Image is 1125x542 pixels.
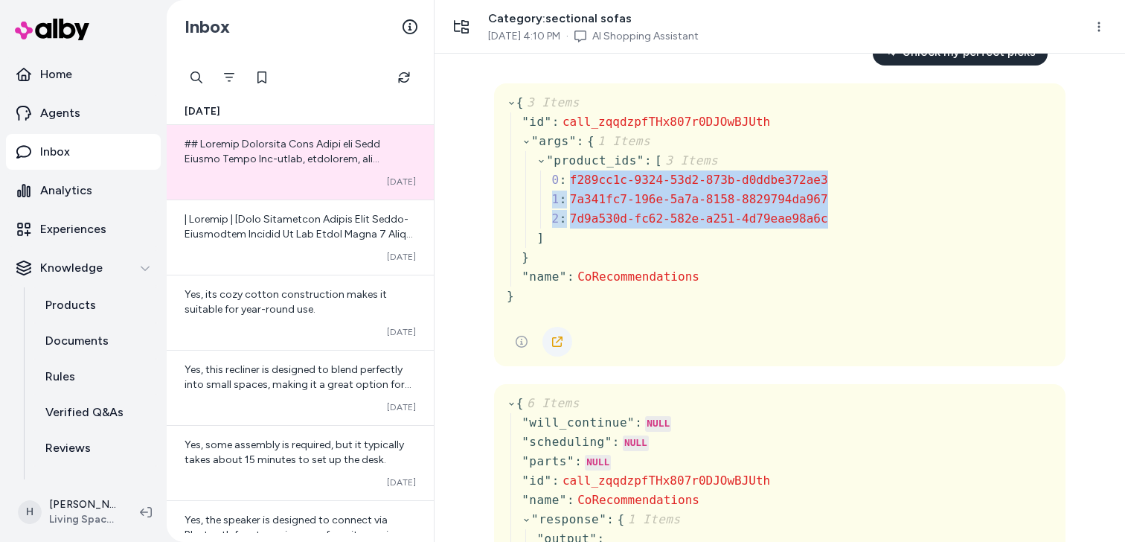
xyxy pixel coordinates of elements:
span: Living Spaces [49,512,116,527]
span: CoRecommendations [577,270,699,284]
p: Agents [40,104,80,122]
a: Home [6,57,161,92]
p: Knowledge [40,259,103,277]
p: Inbox [40,143,70,161]
span: f289cc1c-9324-53d2-873b-d0ddbe372ae3 [570,173,828,187]
span: 7a341fc7-196e-5a7a-8158-8829794da967 [570,192,828,206]
div: : [567,268,574,286]
div: : [560,191,567,208]
div: NULL [645,416,671,433]
div: : [567,491,574,509]
a: Verified Q&As [31,395,161,430]
div: : [635,414,642,432]
span: 1 [552,192,560,206]
span: [DATE] 4:10 PM [488,29,560,44]
span: " args " [531,134,577,148]
a: | Loremip | [Dolo Sitametcon Adipis Elit Seddo-Eiusmodtem Incidid Ut Lab Etdol Magna 7 Aliqu Eni]... [167,200,434,275]
span: Category: sectional sofas [488,10,699,28]
p: Experiences [40,220,106,238]
span: { [516,95,580,109]
a: Rules [31,359,161,395]
span: } [507,289,514,303]
div: NULL [623,436,649,452]
span: 0 [552,173,560,187]
span: H [18,500,42,524]
div: : [574,453,582,471]
span: " product_ids " [546,153,644,168]
a: Documents [31,323,161,359]
a: Yes, its cozy cotton construction makes it suitable for year-round use.[DATE] [167,275,434,350]
div: : [552,472,560,490]
div: : [560,210,567,228]
p: Reviews [45,439,91,457]
span: " parts " [522,454,574,468]
div: : [644,152,652,170]
p: [PERSON_NAME] [49,497,116,512]
button: H[PERSON_NAME]Living Spaces [9,488,128,536]
a: Inbox [6,134,161,170]
span: 3 Items [524,95,580,109]
span: 1 Items [625,512,681,526]
a: Yes, this recliner is designed to blend perfectly into small spaces, making it a great option for... [167,350,434,425]
span: " id " [522,115,552,129]
span: " will_continue " [522,415,635,430]
span: { [587,134,650,148]
span: 3 Items [662,153,718,168]
span: call_zqqdzpfTHx807r0DJOwBJUth [562,474,770,488]
div: : [560,171,567,189]
span: [DATE] [387,326,416,338]
p: Analytics [40,182,92,200]
span: [DATE] [387,476,416,488]
span: { [516,396,580,410]
span: call_zqqdzpfTHx807r0DJOwBJUth [562,115,770,129]
span: } [522,250,529,264]
span: " name " [522,493,567,507]
p: Home [40,66,72,83]
span: Yes, some assembly is required, but it typically takes about 15 minutes to set up the desk. [185,439,404,466]
a: Yes, some assembly is required, but it typically takes about 15 minutes to set up the desk.[DATE] [167,425,434,500]
span: " id " [522,474,552,488]
span: " name " [522,270,567,284]
a: Analytics [6,173,161,208]
span: [DATE] [387,401,416,413]
div: : [577,133,584,150]
a: Survey Questions [31,466,161,502]
span: [DATE] [387,251,416,263]
a: Experiences [6,211,161,247]
button: Refresh [389,63,419,92]
span: " response " [531,512,606,526]
div: : [612,433,620,451]
span: 6 Items [524,396,580,410]
p: Survey Questions [45,475,144,493]
p: Rules [45,368,75,386]
button: Filter [214,63,244,92]
p: Products [45,296,96,314]
span: CoRecommendations [577,493,699,507]
button: See more [507,327,536,357]
span: 1 Items [594,134,650,148]
span: Yes, its cozy cotton construction makes it suitable for year-round use. [185,288,387,316]
a: ## Loremip Dolorsita Cons Adipi eli Sedd Eiusmo Tempo Inc-utlab, etdolorem, ali enimadminim venia... [167,125,434,200]
span: Yes, this recliner is designed to blend perfectly into small spaces, making it a great option for... [185,363,411,406]
div: : [552,113,560,131]
p: Verified Q&As [45,404,124,421]
a: Products [31,287,161,323]
span: [DATE] [185,104,220,119]
span: [DATE] [387,176,416,188]
a: Reviews [31,430,161,466]
span: ] [536,231,544,245]
span: { [617,512,680,526]
a: AI Shopping Assistant [592,29,699,44]
span: 7d9a530d-fc62-582e-a251-4d79eae98a6c [570,211,828,226]
img: alby Logo [15,19,89,40]
div: : [606,511,614,529]
span: " scheduling " [522,435,612,449]
div: NULL [585,455,611,471]
p: Documents [45,332,109,350]
span: 2 [552,211,560,226]
span: [ [655,153,718,168]
a: Agents [6,95,161,131]
button: Knowledge [6,250,161,286]
span: · [566,29,568,44]
h2: Inbox [185,16,230,38]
